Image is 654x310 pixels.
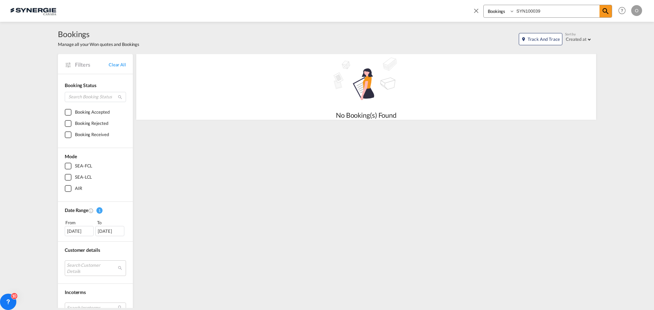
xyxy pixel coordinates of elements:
[58,29,139,39] span: Bookings
[566,36,587,42] div: Created at
[616,5,628,16] span: Help
[65,289,86,295] span: Incoterms
[315,110,417,120] div: No Booking(s) Found
[519,33,562,45] button: icon-map-markerTrack and Trace
[58,41,139,47] span: Manage all your Won quotes and Bookings
[65,207,88,213] span: Date Range
[95,226,124,236] div: [DATE]
[109,62,126,68] a: Clear All
[515,5,599,17] input: Enter Booking ID, Reference ID, Order ID
[65,174,126,181] md-checkbox: SEA-LCL
[616,5,631,17] div: Help
[631,5,642,16] div: O
[65,247,100,253] span: Customer details
[472,5,483,21] span: icon-close
[96,207,103,214] span: 1
[65,185,126,192] md-checkbox: AIR
[96,219,126,226] div: To
[75,109,109,116] div: Booking Accepted
[75,120,108,127] div: Booking Rejected
[65,82,96,88] span: Booking Status
[65,153,77,159] span: Mode
[565,32,576,36] span: Sort by
[599,5,612,17] span: icon-magnify
[472,7,480,14] md-icon: icon-close
[118,95,123,100] md-icon: icon-magnify
[10,3,56,18] img: 1f56c880d42311ef80fc7dca854c8e59.png
[65,247,126,254] div: Customer details
[602,7,610,15] md-icon: icon-magnify
[65,226,94,236] div: [DATE]
[88,208,94,213] md-icon: Created On
[65,92,126,102] input: Search Booking Status
[75,185,82,192] div: AIR
[75,131,109,138] div: Booking Received
[65,219,95,226] div: From
[315,54,417,110] md-icon: assets/icons/custom/empty_shipments.svg
[65,219,126,236] span: From To [DATE][DATE]
[65,82,126,89] div: Booking Status
[75,61,109,68] span: Filters
[65,163,126,169] md-checkbox: SEA-FCL
[75,163,92,169] div: SEA-FCL
[521,37,526,42] md-icon: icon-map-marker
[75,174,92,181] div: SEA-LCL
